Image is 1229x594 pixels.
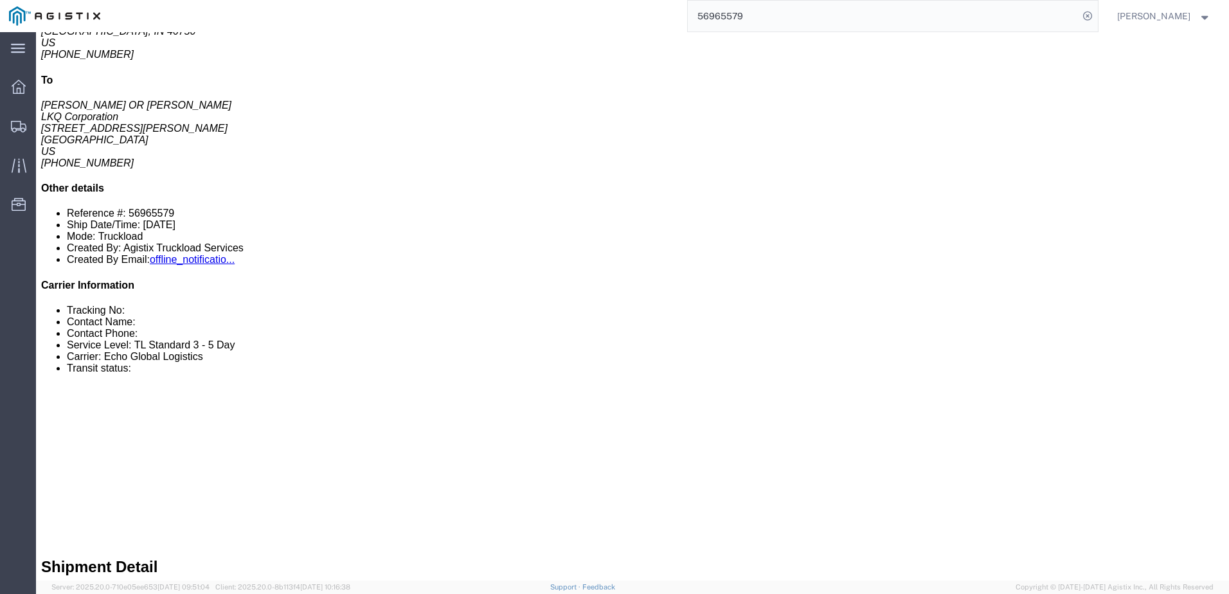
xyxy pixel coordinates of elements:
[688,1,1079,32] input: Search for shipment number, reference number
[300,583,350,591] span: [DATE] 10:16:38
[1117,9,1190,23] span: Nathan Seeley
[1117,8,1212,24] button: [PERSON_NAME]
[1016,582,1214,593] span: Copyright © [DATE]-[DATE] Agistix Inc., All Rights Reserved
[157,583,210,591] span: [DATE] 09:51:04
[9,6,100,26] img: logo
[51,583,210,591] span: Server: 2025.20.0-710e05ee653
[582,583,615,591] a: Feedback
[215,583,350,591] span: Client: 2025.20.0-8b113f4
[36,32,1229,580] iframe: FS Legacy Container
[550,583,582,591] a: Support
